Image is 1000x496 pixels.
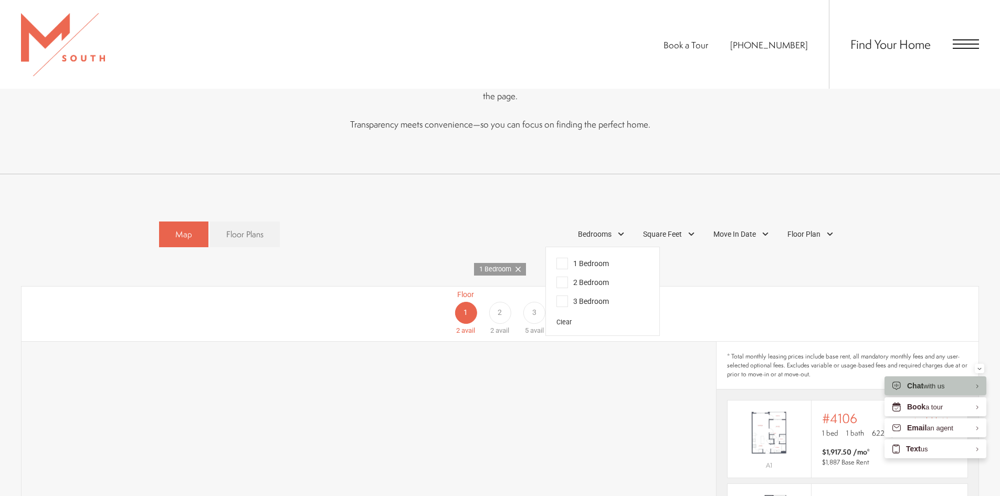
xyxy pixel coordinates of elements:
[822,428,838,438] span: 1 bed
[727,400,968,478] a: View #4106
[226,228,264,240] span: Floor Plans
[787,229,820,240] span: Floor Plan
[822,447,870,457] span: $1,917.50 /mo*
[517,289,551,336] a: Floor 3
[479,265,515,275] span: 1 Bedroom
[490,326,494,334] span: 2
[525,326,529,334] span: 5
[664,39,708,51] a: Book a Tour
[728,406,811,459] img: #4106 - 1 bedroom floor plan layout with 1 bathroom and 622 square feet
[175,228,192,240] span: Map
[556,277,609,288] span: 2 Bedroom
[730,39,808,51] a: Call Us at 813-570-8014
[953,39,979,49] button: Open Menu
[727,352,968,378] span: * Total monthly leasing prices include base rent, all mandatory monthly fees and any user-selecte...
[474,263,526,276] a: 1 Bedroom
[496,326,509,334] span: avail
[21,13,105,76] img: MSouth
[872,428,902,438] span: 622 sq. ft.
[212,117,789,132] p: Transparency meets convenience—so you can focus on finding the perfect home.
[846,428,864,438] span: 1 bath
[556,296,609,307] span: 3 Bedroom
[530,326,544,334] span: avail
[766,461,772,470] span: A1
[822,411,857,426] span: #4106
[578,229,612,240] span: Bedrooms
[713,229,756,240] span: Move In Date
[556,258,609,269] span: 1 Bedroom
[850,36,931,52] a: Find Your Home
[556,318,572,328] button: Clear
[643,229,682,240] span: Square Feet
[730,39,808,51] span: [PHONE_NUMBER]
[532,308,536,319] span: 3
[483,289,517,336] a: Floor 2
[822,458,869,467] span: $1,887 Base Rent
[498,308,502,319] span: 2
